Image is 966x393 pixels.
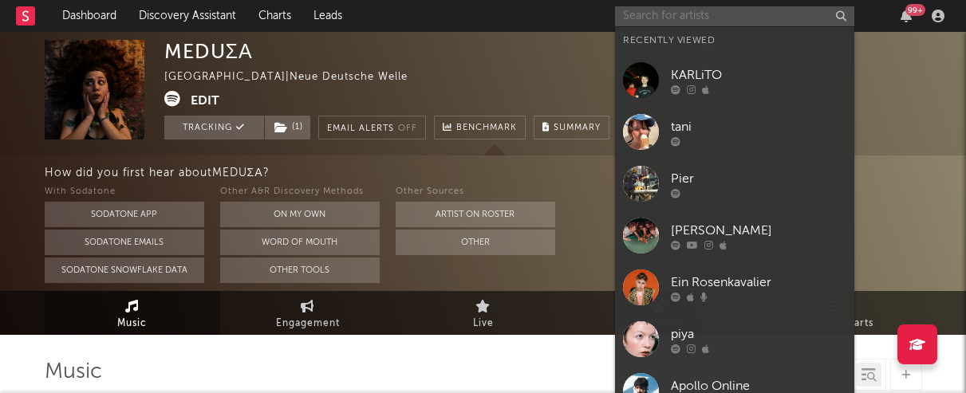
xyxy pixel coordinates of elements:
[456,119,517,138] span: Benchmark
[45,183,204,202] div: With Sodatone
[671,117,846,136] div: tani
[434,116,526,140] a: Benchmark
[615,261,854,313] a: Ein Rosenkavalier
[164,68,426,87] div: [GEOGRAPHIC_DATA] | Neue Deutsche Welle
[264,116,311,140] span: ( 1 )
[276,314,340,333] span: Engagement
[398,124,417,133] em: Off
[220,257,380,283] button: Other Tools
[396,291,571,335] a: Live
[45,202,204,227] button: Sodatone App
[220,202,380,227] button: On My Own
[318,116,426,140] button: Email AlertsOff
[671,65,846,84] div: KARLiTO
[615,106,854,158] a: tani
[901,10,912,22] button: 99+
[554,124,601,132] span: Summary
[265,116,310,140] button: (1)
[671,169,846,188] div: Pier
[220,183,380,202] div: Other A&R Discovery Methods
[396,202,555,227] button: Artist on Roster
[615,6,854,26] input: Search for artists
[671,324,846,344] div: piya
[615,158,854,210] a: Pier
[191,91,219,111] button: Edit
[45,230,204,255] button: Sodatone Emails
[615,54,854,106] a: KARLiTO
[117,314,147,333] span: Music
[615,313,854,365] a: piya
[45,291,220,335] a: Music
[396,183,555,202] div: Other Sources
[220,230,380,255] button: Word Of Mouth
[615,210,854,261] a: [PERSON_NAME]
[571,291,747,335] a: Audience
[473,314,494,333] span: Live
[164,116,264,140] button: Tracking
[45,257,204,283] button: Sodatone Snowflake Data
[671,273,846,292] div: Ein Rosenkavalier
[164,40,253,63] div: MEDUΣΑ
[905,4,925,16] div: 99 +
[671,221,846,240] div: [PERSON_NAME]
[534,116,609,140] button: Summary
[396,230,555,255] button: Other
[220,291,396,335] a: Engagement
[623,31,846,50] div: Recently Viewed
